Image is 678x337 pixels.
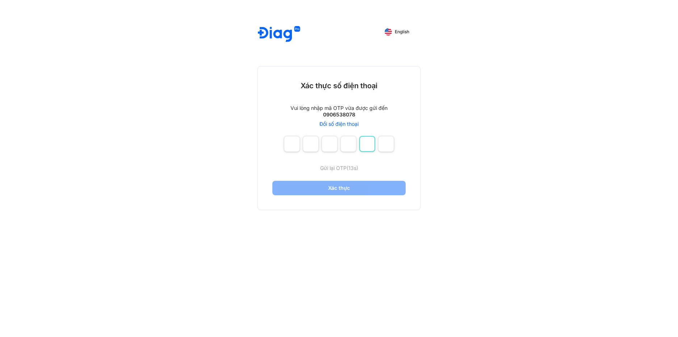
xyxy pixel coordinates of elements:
img: English [385,28,392,35]
button: Xác thực [272,181,406,195]
span: English [395,29,409,34]
div: 0906538078 [323,111,355,118]
div: Xác thực số điện thoại [301,81,377,90]
img: logo [258,26,300,43]
button: English [380,26,414,38]
a: Đổi số điện thoại [319,121,359,127]
div: Vui lòng nhập mã OTP vừa được gửi đến [290,105,388,111]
